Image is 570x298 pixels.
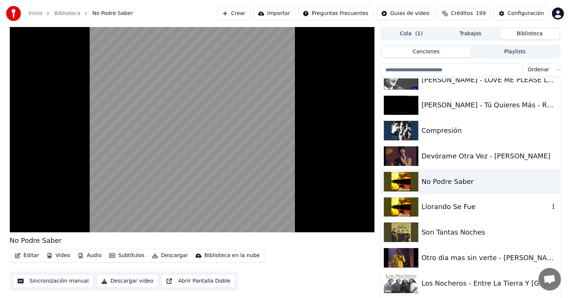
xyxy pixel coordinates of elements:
nav: breadcrumb [29,10,133,17]
button: Guías de video [376,7,434,20]
span: No Podre Saber [92,10,133,17]
button: Abrir Pantalla Doble [161,274,235,288]
button: Subtítulos [106,250,147,261]
a: Biblioteca [54,10,80,17]
button: Editar [12,250,42,261]
span: Créditos [451,10,473,17]
button: Audio [75,250,105,261]
div: Otro dia mas sin verte - [PERSON_NAME] HD [421,253,557,263]
div: Compresión [421,125,557,136]
div: No Podre Saber [421,176,557,187]
span: Ordenar [528,66,549,74]
div: Chat abierto [538,268,561,290]
button: Playlists [471,47,559,57]
button: Biblioteca [500,29,559,39]
button: Canciones [382,47,471,57]
div: No Podre Saber [10,235,62,246]
button: Descargar video [96,274,158,288]
div: Los Nocheros - Entre La Tierra Y [GEOGRAPHIC_DATA] [421,278,557,289]
button: Configuración [494,7,549,20]
img: youka [6,6,21,21]
span: 199 [476,10,486,17]
button: Créditos199 [437,7,491,20]
div: Biblioteca en la nube [205,252,260,259]
div: Devórame Otra Vez - [PERSON_NAME] [421,151,557,161]
button: Descargar [149,250,191,261]
a: Inicio [29,10,42,17]
span: ( 1 ) [415,30,423,38]
div: [PERSON_NAME] - Tú Quieres Más - Remasterizado [421,100,557,110]
button: Preguntas Frecuentes [298,7,373,20]
button: Trabajos [441,29,500,39]
div: Son Tantas Noches [421,227,557,238]
div: Llorando Se Fue [421,202,549,212]
button: Cola [382,29,441,39]
button: Sincronización manual [13,274,94,288]
button: Video [44,250,73,261]
div: Configuración [508,10,544,17]
button: Crear [217,7,250,20]
button: Importar [253,7,295,20]
div: [PERSON_NAME] - LOVE ME PLEASE LOVE [421,75,557,85]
